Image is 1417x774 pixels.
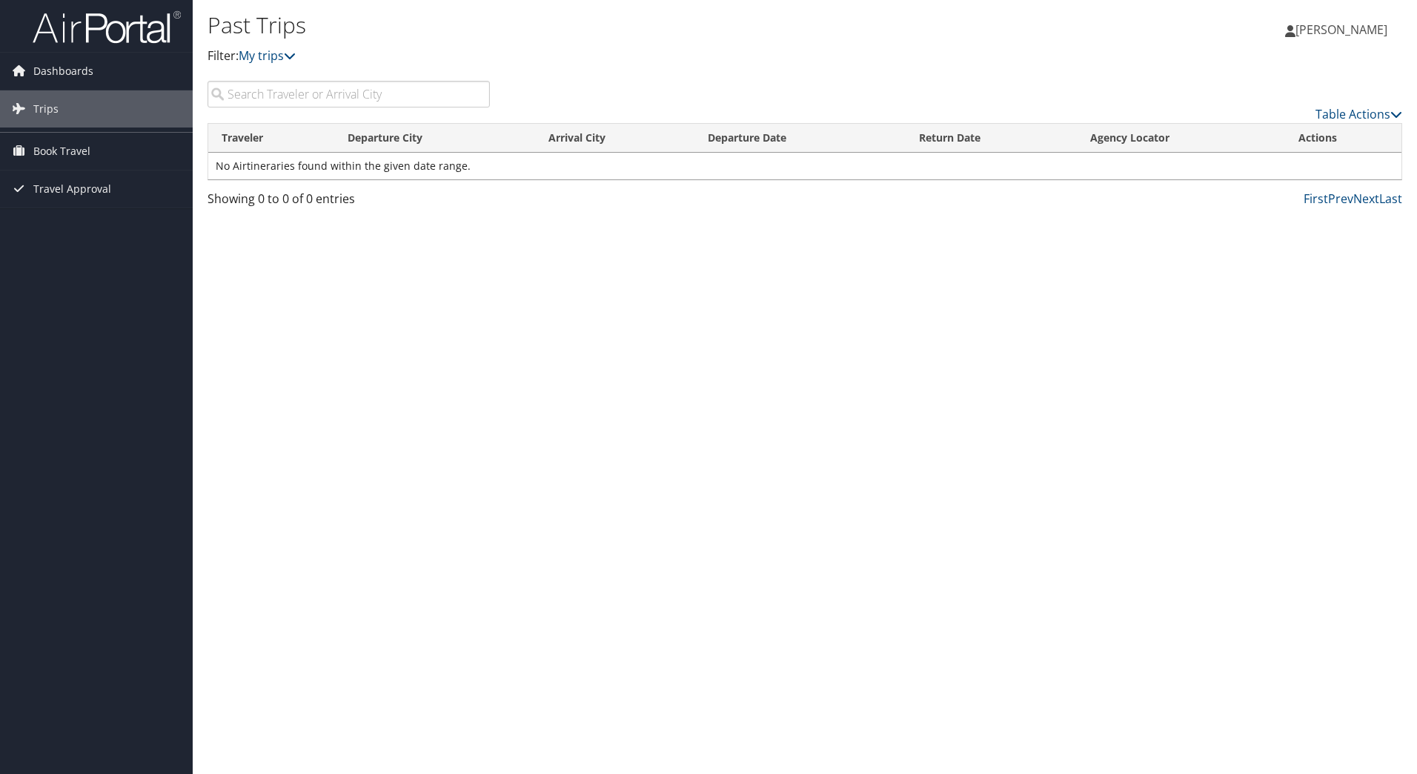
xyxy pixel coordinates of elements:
[208,81,490,107] input: Search Traveler or Arrival City
[1077,124,1285,153] th: Agency Locator: activate to sort column ascending
[1379,191,1402,207] a: Last
[208,10,1004,41] h1: Past Trips
[1353,191,1379,207] a: Next
[334,124,535,153] th: Departure City: activate to sort column ascending
[906,124,1077,153] th: Return Date: activate to sort column ascending
[33,53,93,90] span: Dashboards
[33,133,90,170] span: Book Travel
[208,47,1004,66] p: Filter:
[1285,7,1402,52] a: [PERSON_NAME]
[1295,21,1387,38] span: [PERSON_NAME]
[33,171,111,208] span: Travel Approval
[239,47,296,64] a: My trips
[1328,191,1353,207] a: Prev
[1315,106,1402,122] a: Table Actions
[208,190,490,215] div: Showing 0 to 0 of 0 entries
[535,124,694,153] th: Arrival City: activate to sort column ascending
[208,124,334,153] th: Traveler: activate to sort column ascending
[1285,124,1401,153] th: Actions
[33,10,181,44] img: airportal-logo.png
[694,124,905,153] th: Departure Date: activate to sort column ascending
[208,153,1401,179] td: No Airtineraries found within the given date range.
[1304,191,1328,207] a: First
[33,90,59,128] span: Trips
